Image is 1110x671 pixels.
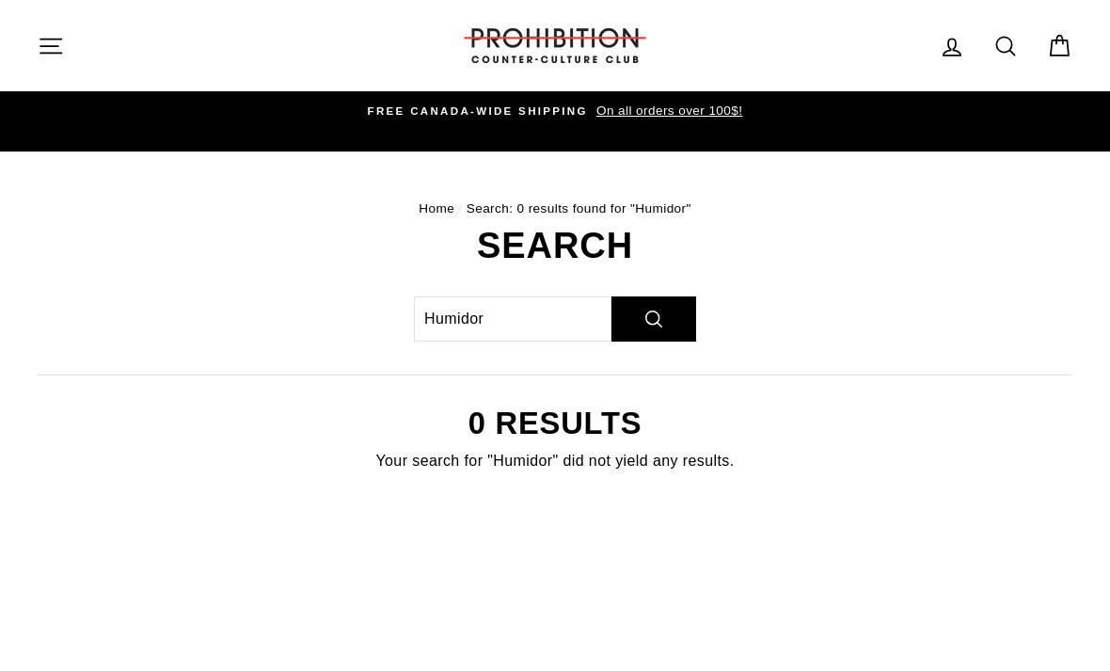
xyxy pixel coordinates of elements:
[458,201,462,216] span: /
[38,449,1072,473] p: Your search for "Humidor" did not yield any results.
[419,201,454,216] a: Home
[461,28,649,63] img: PROHIBITION COUNTER-CULTURE CLUB
[414,296,611,342] input: Search our store
[42,101,1068,121] a: FREE CANADA-WIDE SHIPPING On all orders over 100$!
[368,105,588,117] span: FREE CANADA-WIDE SHIPPING
[467,201,691,216] span: Search: 0 results found for "Humidor"
[592,104,742,118] span: On all orders over 100$!
[38,228,1072,264] h1: Search
[38,199,1072,219] nav: breadcrumbs
[38,408,1072,439] h2: 0 results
